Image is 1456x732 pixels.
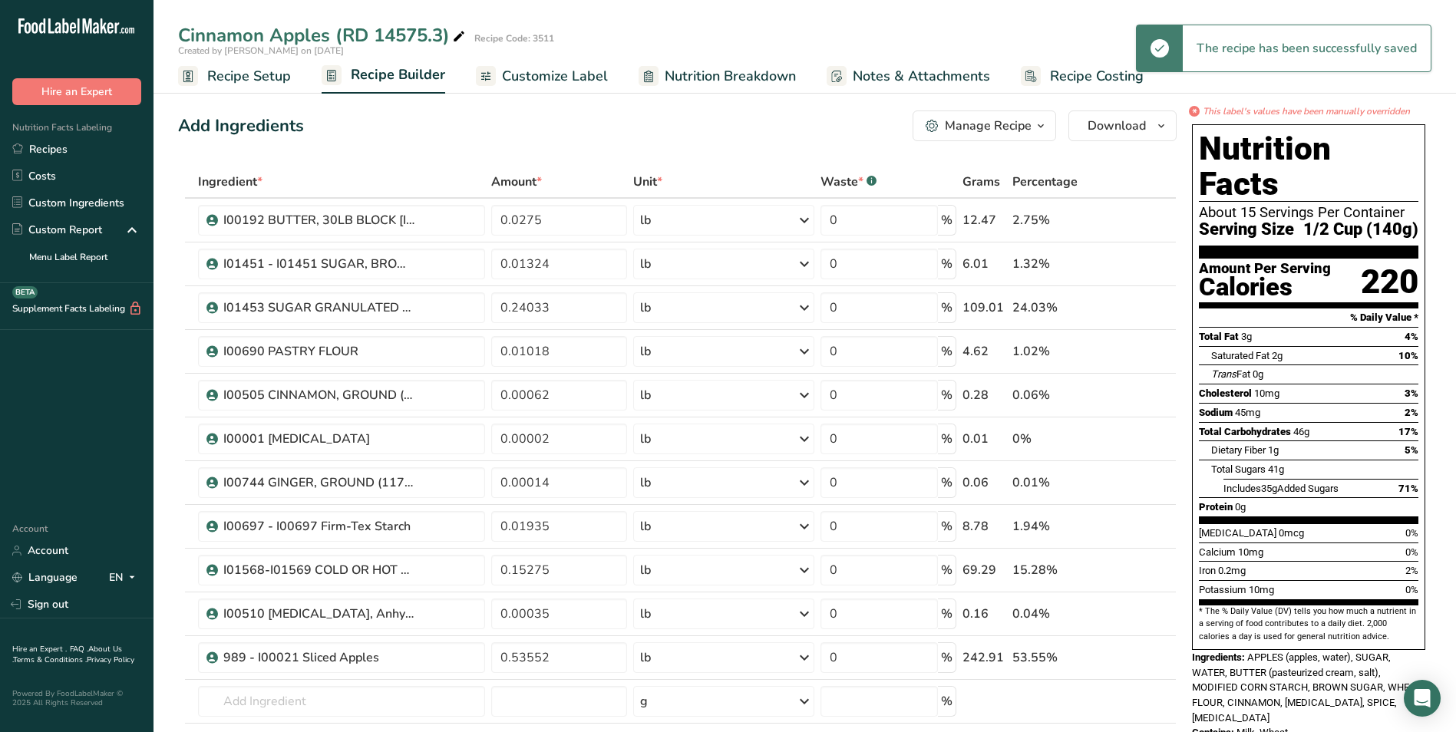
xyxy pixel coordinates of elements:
div: 0.06 [962,473,1006,492]
span: Serving Size [1199,220,1294,239]
div: lb [640,211,651,229]
span: 10% [1398,350,1418,361]
div: 109.01 [962,298,1006,317]
span: 10mg [1238,546,1263,558]
span: 0mcg [1279,527,1304,539]
div: I00510 [MEDICAL_DATA], Anhydrous [223,605,415,623]
div: I01568-I01569 COLD OR HOT WATER [223,561,415,579]
span: 17% [1398,426,1418,437]
span: 45mg [1235,407,1260,418]
div: 0.04% [1012,605,1104,623]
span: Fat [1211,368,1250,380]
div: 6.01 [962,255,1006,273]
div: Calories [1199,276,1331,298]
div: EN [109,569,141,587]
span: 4% [1405,331,1418,342]
div: 12.47 [962,211,1006,229]
div: 1.94% [1012,517,1104,536]
span: Grams [962,173,1000,191]
span: Dietary Fiber [1211,444,1266,456]
h1: Nutrition Facts [1199,131,1418,202]
a: About Us . [12,644,122,665]
div: Manage Recipe [945,117,1032,135]
a: Recipe Costing [1021,59,1144,94]
section: * The % Daily Value (DV) tells you how much a nutrient in a serving of food contributes to a dail... [1199,605,1418,643]
span: Download [1088,117,1146,135]
div: 0.16 [962,605,1006,623]
span: Potassium [1199,584,1246,595]
div: 24.03% [1012,298,1104,317]
button: Hire an Expert [12,78,141,105]
div: I00690 PASTRY FLOUR [223,342,415,361]
div: Powered By FoodLabelMaker © 2025 All Rights Reserved [12,689,141,707]
div: lb [640,255,651,273]
span: 1g [1268,444,1279,456]
span: 0% [1405,527,1418,539]
span: Calcium [1199,546,1236,558]
div: 4.62 [962,342,1006,361]
div: 0.01 [962,430,1006,448]
a: Nutrition Breakdown [639,59,796,94]
span: 0% [1405,546,1418,558]
span: 3% [1405,387,1418,399]
div: Add Ingredients [178,114,304,139]
div: 0.01% [1012,473,1104,492]
div: 989 - I00021 Sliced Apples [223,648,415,667]
span: Created by [PERSON_NAME] on [DATE] [178,45,344,57]
div: I00744 GINGER, GROUND (117-7510) (GMO-Free) [223,473,415,492]
span: Protein [1199,501,1233,513]
span: Ingredient [198,173,262,191]
span: Cholesterol [1199,387,1252,399]
span: 10mg [1249,584,1274,595]
i: Trans [1211,368,1236,380]
div: 0.06% [1012,386,1104,404]
a: Recipe Builder [322,58,445,94]
span: Recipe Setup [207,66,291,87]
span: Saturated Fat [1211,350,1269,361]
div: 0.28 [962,386,1006,404]
div: 15.28% [1012,561,1104,579]
span: Total Fat [1199,331,1239,342]
div: Open Intercom Messenger [1404,680,1441,717]
a: Customize Label [476,59,608,94]
span: Includes Added Sugars [1223,483,1339,494]
div: lb [640,386,651,404]
a: Privacy Policy [87,655,134,665]
div: 0% [1012,430,1104,448]
span: Amount [491,173,542,191]
div: lb [640,517,651,536]
div: 8.78 [962,517,1006,536]
div: About 15 Servings Per Container [1199,205,1418,220]
div: I01451 - I01451 SUGAR, BROWN, LIGHT [223,255,415,273]
span: [MEDICAL_DATA] [1199,527,1276,539]
span: Recipe Builder [351,64,445,85]
span: Total Carbohydrates [1199,426,1291,437]
span: 0g [1235,501,1246,513]
a: Notes & Attachments [827,59,990,94]
div: lb [640,561,651,579]
span: 2% [1405,407,1418,418]
span: Customize Label [502,66,608,87]
div: Custom Report [12,222,102,238]
div: lb [640,648,651,667]
div: lb [640,430,651,448]
div: 69.29 [962,561,1006,579]
div: lb [640,342,651,361]
a: Recipe Setup [178,59,291,94]
div: I01453 SUGAR GRANULATED TOTE [223,298,415,317]
span: 35g [1261,483,1277,494]
div: lb [640,298,651,317]
span: 0% [1405,584,1418,595]
span: 0g [1253,368,1263,380]
a: Terms & Conditions . [13,655,87,665]
span: 3g [1241,331,1252,342]
div: Cinnamon Apples (RD 14575.3) [178,21,468,49]
span: Nutrition Breakdown [665,66,796,87]
span: Sodium [1199,407,1233,418]
span: 41g [1268,463,1284,475]
span: 5% [1405,444,1418,456]
div: I00505 CINNAMON, GROUND (109-7527 ) (GMO-Free) [223,386,415,404]
div: 2.75% [1012,211,1104,229]
span: 10mg [1254,387,1279,399]
div: I00001 [MEDICAL_DATA] [223,430,415,448]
